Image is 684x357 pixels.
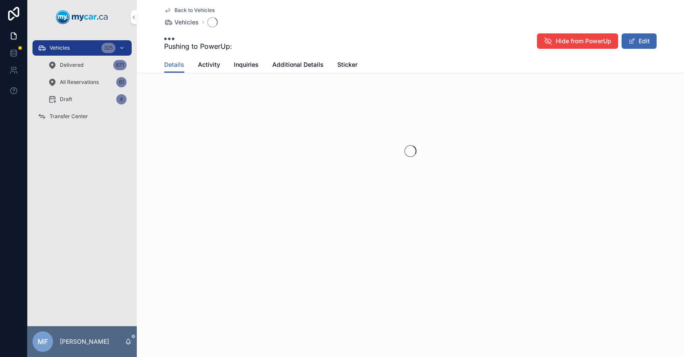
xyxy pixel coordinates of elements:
[60,62,83,68] span: Delivered
[337,57,357,74] a: Sticker
[50,113,88,120] span: Transfer Center
[32,40,132,56] a: Vehicles325
[60,337,109,346] p: [PERSON_NAME]
[272,57,324,74] a: Additional Details
[164,41,232,51] span: Pushing to PowerUp:
[43,74,132,90] a: All Reservations61
[164,7,215,14] a: Back to Vehicles
[27,34,137,135] div: scrollable content
[101,43,115,53] div: 325
[50,45,70,51] span: Vehicles
[198,57,220,74] a: Activity
[198,60,220,69] span: Activity
[38,336,48,347] span: MF
[60,79,99,86] span: All Reservations
[43,92,132,107] a: Draft4
[174,7,215,14] span: Back to Vehicles
[622,33,657,49] button: Edit
[116,77,127,87] div: 61
[164,18,199,27] a: Vehicles
[60,96,72,103] span: Draft
[272,60,324,69] span: Additional Details
[337,60,357,69] span: Sticker
[113,60,127,70] div: 871
[537,33,618,49] button: Hide from PowerUp
[174,18,199,27] span: Vehicles
[556,37,611,45] span: Hide from PowerUp
[56,10,108,24] img: App logo
[116,94,127,104] div: 4
[164,57,184,73] a: Details
[43,57,132,73] a: Delivered871
[164,60,184,69] span: Details
[234,57,259,74] a: Inquiries
[32,109,132,124] a: Transfer Center
[234,60,259,69] span: Inquiries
